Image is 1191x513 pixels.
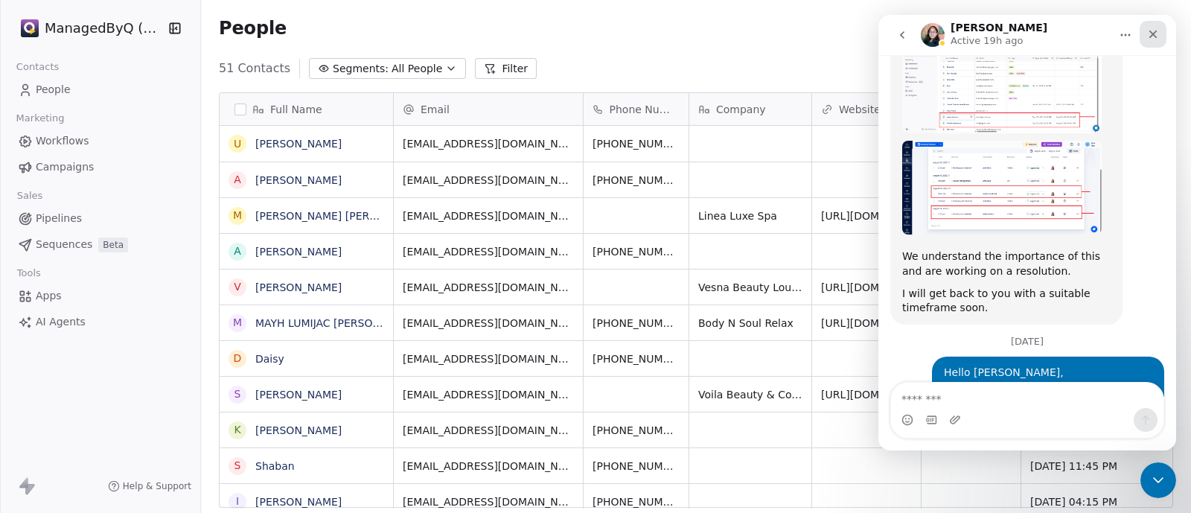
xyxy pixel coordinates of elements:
[12,155,188,179] a: Campaigns
[219,17,287,39] span: People
[593,136,680,151] span: [PHONE_NUMBER]
[108,480,191,492] a: Help & Support
[403,280,574,295] span: [EMAIL_ADDRESS][DOMAIN_NAME]
[12,77,188,102] a: People
[255,246,342,258] a: [PERSON_NAME]
[421,102,450,117] span: Email
[219,60,290,77] span: 51 Contacts
[18,16,159,41] button: ManagedByQ (FZE)
[234,136,241,152] div: U
[234,351,242,366] div: D
[584,93,689,125] div: Phone Number
[12,206,188,231] a: Pipelines
[123,480,191,492] span: Help & Support
[593,244,680,259] span: [PHONE_NUMBER]
[71,399,83,411] button: Upload attachment
[12,310,188,334] a: AI Agents
[1140,462,1176,498] iframe: Intercom live chat
[698,316,802,331] span: Body N Soul Relax
[403,173,574,188] span: [EMAIL_ADDRESS][DOMAIN_NAME]
[812,93,921,125] div: Website
[610,102,680,117] span: Phone Number
[21,19,39,37] img: Stripe.png
[13,368,285,393] textarea: Message…
[593,459,680,474] span: [PHONE_NUMBER]
[234,279,241,295] div: V
[593,351,680,366] span: [PHONE_NUMBER]
[403,244,574,259] span: [EMAIL_ADDRESS][DOMAIN_NAME]
[98,238,128,252] span: Beta
[821,210,937,222] a: [URL][DOMAIN_NAME]
[255,353,284,365] a: Daisy
[255,389,342,401] a: [PERSON_NAME]
[47,399,59,411] button: Gif picker
[392,61,442,77] span: All People
[839,102,881,117] span: Website
[270,102,322,117] span: Full Name
[36,159,94,175] span: Campaigns
[234,422,240,438] div: K
[821,281,937,293] a: [URL][DOMAIN_NAME]
[234,386,241,402] div: S
[403,494,574,509] span: [EMAIL_ADDRESS][DOMAIN_NAME]
[255,424,342,436] a: [PERSON_NAME]
[403,423,574,438] span: [EMAIL_ADDRESS][DOMAIN_NAME]
[593,494,680,509] span: [PHONE_NUMBER]
[234,172,241,188] div: A
[236,494,239,509] div: I
[10,185,49,207] span: Sales
[66,351,274,366] div: Hello [PERSON_NAME],
[36,288,62,304] span: Apps
[394,93,583,125] div: Email
[878,15,1176,450] iframe: Intercom live chat
[36,82,71,98] span: People
[10,107,71,130] span: Marketing
[689,93,811,125] div: Company
[593,173,680,188] span: [PHONE_NUMBER]
[333,61,389,77] span: Segments:
[10,262,47,284] span: Tools
[698,208,802,223] span: Linea Luxe Spa
[12,129,188,153] a: Workflows
[12,322,286,342] div: [DATE]
[403,351,574,366] span: [EMAIL_ADDRESS][DOMAIN_NAME]
[12,284,188,308] a: Apps
[24,235,232,264] div: We understand the importance of this and are working on a resolution.
[255,174,342,186] a: [PERSON_NAME]
[403,459,574,474] span: [EMAIL_ADDRESS][DOMAIN_NAME]
[698,280,802,295] span: Vesna Beauty Lounge
[233,208,242,223] div: M
[234,243,241,259] div: A
[255,393,279,417] button: Send a message…
[698,387,802,402] span: Voila Beauty & Co. [GEOGRAPHIC_DATA]
[234,458,241,474] div: S
[475,58,537,79] button: Filter
[36,314,86,330] span: AI Agents
[821,317,937,329] a: [URL][DOMAIN_NAME]
[255,210,432,222] a: [PERSON_NAME] [PERSON_NAME]
[45,19,164,38] span: ManagedByQ (FZE)
[12,232,188,257] a: SequencesBeta
[403,208,574,223] span: [EMAIL_ADDRESS][DOMAIN_NAME]
[24,272,232,301] div: I will get back to you with a suitable timeframe soon.
[220,93,393,125] div: Full Name
[10,56,66,78] span: Contacts
[36,133,89,149] span: Workflows
[593,423,680,438] span: [PHONE_NUMBER]
[821,389,937,401] a: [URL][DOMAIN_NAME]
[255,317,420,329] a: MAYH LUMIJAC [PERSON_NAME]
[255,496,342,508] a: [PERSON_NAME]
[403,316,574,331] span: [EMAIL_ADDRESS][DOMAIN_NAME]
[36,211,82,226] span: Pipelines
[36,237,92,252] span: Sequences
[23,399,35,411] button: Emoji picker
[716,102,766,117] span: Company
[255,460,295,472] a: Shaban
[255,138,342,150] a: [PERSON_NAME]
